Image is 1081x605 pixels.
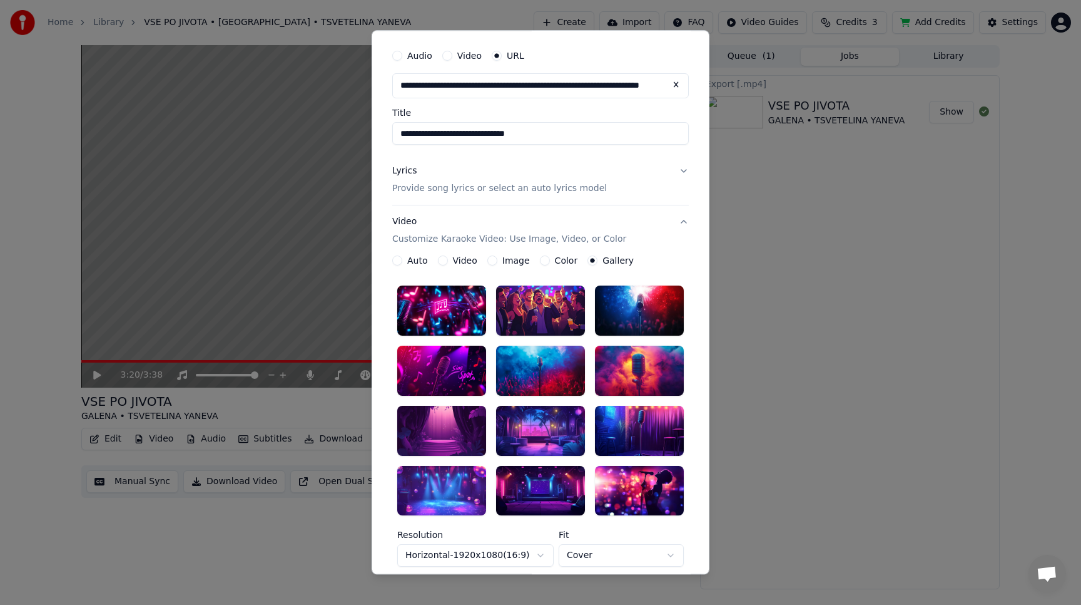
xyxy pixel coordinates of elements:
button: LyricsProvide song lyrics or select an auto lyrics model [392,155,689,205]
label: Video [457,51,482,60]
label: Gallery [602,256,634,265]
label: Auto [407,256,428,265]
p: Provide song lyrics or select an auto lyrics model [392,182,607,195]
div: Video [392,215,626,246]
label: Fit [559,531,684,540]
button: VideoCustomize Karaoke Video: Use Image, Video, or Color [392,205,689,256]
div: Lyrics [392,165,417,177]
label: Audio [407,51,432,60]
label: Color [555,256,578,265]
p: Customize Karaoke Video: Use Image, Video, or Color [392,233,626,246]
label: Video [453,256,477,265]
label: Resolution [397,531,554,540]
label: URL [507,51,524,60]
label: Image [502,256,530,265]
label: Title [392,108,689,117]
